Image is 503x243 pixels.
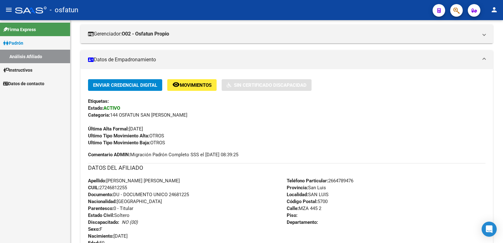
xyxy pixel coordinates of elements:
strong: Documento: [88,192,113,197]
mat-expansion-panel-header: Datos de Empadronamiento [80,50,493,69]
strong: Comentario ADMIN: [88,152,130,157]
span: [PERSON_NAME] [PERSON_NAME] [88,178,180,184]
strong: Provincia: [287,185,308,191]
strong: Teléfono Particular: [287,178,328,184]
strong: Localidad: [287,192,308,197]
strong: Etiquetas: [88,98,109,104]
strong: Ultimo Tipo Movimiento Alta: [88,133,149,139]
span: [DATE] [88,126,143,132]
span: Enviar Credencial Digital [93,82,157,88]
strong: Última Alta Formal: [88,126,129,132]
strong: Discapacitado: [88,219,119,225]
span: [GEOGRAPHIC_DATA] [88,199,162,204]
span: SAN LUIS [287,192,329,197]
span: San Luis [287,185,326,191]
strong: Ultimo Tipo Movimiento Baja: [88,140,150,146]
strong: Nacimiento: [88,233,113,239]
span: - osfatun [50,3,78,17]
mat-icon: person [490,6,498,14]
span: 0 - Titular [88,206,133,211]
i: NO (00) [122,219,138,225]
span: OTROS [88,140,165,146]
div: 144 OSFATUN SAN [PERSON_NAME] [88,112,485,119]
strong: Código Postal: [287,199,318,204]
strong: Sexo: [88,226,100,232]
strong: O02 - Osfatun Propio [122,30,169,37]
strong: Nacionalidad: [88,199,117,204]
span: MZA 445 2 [287,206,321,211]
span: Soltero [88,213,130,218]
span: Sin Certificado Discapacidad [234,82,307,88]
span: [DATE] [88,233,128,239]
span: Instructivos [3,67,32,74]
span: 27246812255 [88,185,127,191]
strong: Estado: [88,105,103,111]
span: 5700 [287,199,328,204]
span: 2664789476 [287,178,353,184]
strong: Estado Civil: [88,213,114,218]
mat-panel-title: Gerenciador: [88,30,478,37]
span: Movimientos [180,82,212,88]
strong: Apellido: [88,178,106,184]
span: Migración Padrón Completo SSS el [DATE] 08:39:25 [88,151,238,158]
strong: Departamento: [287,219,318,225]
div: Open Intercom Messenger [482,222,497,237]
span: DU - DOCUMENTO UNICO 24681225 [88,192,189,197]
span: F [88,226,102,232]
strong: Categoria: [88,112,110,118]
strong: Parentesco: [88,206,113,211]
strong: ACTIVO [103,105,120,111]
span: Datos de contacto [3,80,44,87]
mat-icon: menu [5,6,13,14]
strong: Piso: [287,213,297,218]
button: Sin Certificado Discapacidad [222,79,312,91]
button: Enviar Credencial Digital [88,79,162,91]
button: Movimientos [167,79,217,91]
mat-icon: remove_red_eye [172,81,180,88]
strong: CUIL: [88,185,99,191]
mat-panel-title: Datos de Empadronamiento [88,56,478,63]
h3: DATOS DEL AFILIADO [88,163,485,172]
span: Padrón [3,40,23,47]
span: OTROS [88,133,164,139]
strong: Calle: [287,206,299,211]
mat-expansion-panel-header: Gerenciador:O02 - Osfatun Propio [80,25,493,43]
span: Firma Express [3,26,36,33]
